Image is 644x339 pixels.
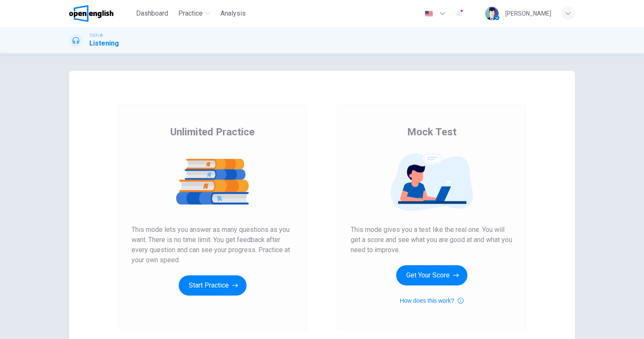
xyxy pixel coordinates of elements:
[485,7,499,20] img: Profile picture
[170,125,255,139] span: Unlimited Practice
[89,38,119,48] h1: Listening
[217,6,249,21] button: Analysis
[424,11,434,17] img: en
[131,225,293,265] span: This mode lets you answer as many questions as you want. There is no time limit. You get feedback...
[175,6,214,21] button: Practice
[407,125,456,139] span: Mock Test
[396,265,467,285] button: Get Your Score
[89,32,103,38] span: TOEFL®
[505,8,551,19] div: [PERSON_NAME]
[400,296,463,306] button: How does this work?
[136,8,168,19] span: Dashboard
[133,6,172,21] button: Dashboard
[69,5,113,22] img: OpenEnglish logo
[220,8,246,19] span: Analysis
[69,5,133,22] a: OpenEnglish logo
[179,275,247,296] button: Start Practice
[351,225,513,255] span: This mode gives you a test like the real one. You will get a score and see what you are good at a...
[178,8,203,19] span: Practice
